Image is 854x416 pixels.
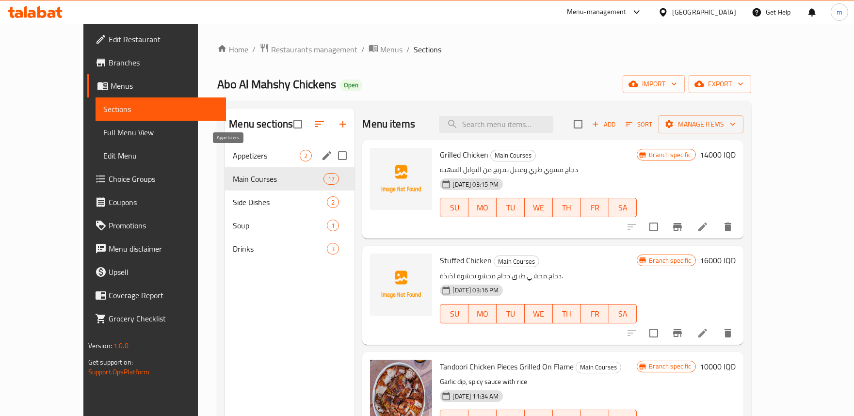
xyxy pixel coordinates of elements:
div: items [327,243,339,255]
h2: Menu sections [229,117,293,131]
span: Sort [626,119,652,130]
div: Drinks3 [225,237,354,260]
nav: Menu sections [225,140,354,264]
a: Menu disclaimer [87,237,226,260]
div: Main Courses [490,150,536,161]
nav: breadcrumb [217,43,751,56]
span: Main Courses [494,256,539,267]
img: Stuffed Chicken [370,254,432,316]
span: Promotions [109,220,218,231]
span: Main Courses [576,362,621,373]
button: SU [440,304,468,323]
div: items [323,173,339,185]
button: Add [588,117,619,132]
span: Main Courses [233,173,323,185]
span: Full Menu View [103,127,218,138]
div: items [327,220,339,231]
span: Menus [111,80,218,92]
a: Edit Restaurant [87,28,226,51]
a: Edit menu item [697,327,709,339]
span: [DATE] 03:15 PM [449,180,502,189]
div: items [300,150,312,161]
span: Menus [380,44,403,55]
span: Get support on: [88,356,133,368]
button: Add section [331,112,354,136]
div: [GEOGRAPHIC_DATA] [672,7,736,17]
button: TU [497,198,525,217]
span: TU [500,201,521,215]
span: Open [340,81,362,89]
a: Home [217,44,248,55]
h6: 10000 IQD [700,360,736,373]
div: items [327,196,339,208]
button: import [623,75,685,93]
span: Add item [588,117,619,132]
span: Abo Al Mahshy Chickens [217,73,336,95]
button: FR [581,304,609,323]
div: Side Dishes2 [225,191,354,214]
span: m [837,7,842,17]
div: Main Courses [576,362,621,373]
a: Coverage Report [87,284,226,307]
button: export [689,75,751,93]
span: Sections [414,44,441,55]
button: TU [497,304,525,323]
a: Upsell [87,260,226,284]
span: Version: [88,339,112,352]
span: Select to update [644,323,664,343]
span: Sort items [619,117,659,132]
span: Edit Menu [103,150,218,161]
span: Soup [233,220,327,231]
h6: 14000 IQD [700,148,736,161]
button: FR [581,198,609,217]
button: MO [468,304,497,323]
li: / [252,44,256,55]
div: Open [340,80,362,91]
div: Main Courses [494,256,539,267]
span: Branches [109,57,218,68]
a: Menus [87,74,226,97]
span: import [630,78,677,90]
li: / [361,44,365,55]
span: WE [529,201,549,215]
span: Drinks [233,243,327,255]
span: Branch specific [645,256,695,265]
span: Add [591,119,617,130]
span: 2 [327,198,338,207]
div: Main Courses17 [225,167,354,191]
span: 2 [300,151,311,160]
p: دجاج محشي طبق دجاج محشو بحشوة لذيذة. [440,270,637,282]
span: 3 [327,244,338,254]
span: Select all sections [288,114,308,134]
div: Appetizers2edit [225,144,354,167]
span: TH [557,201,577,215]
span: SU [444,201,465,215]
span: SA [613,307,633,321]
a: Branches [87,51,226,74]
a: Coupons [87,191,226,214]
span: 1.0.0 [114,339,129,352]
span: [DATE] 11:34 AM [449,392,502,401]
button: Branch-specific-item [666,215,689,239]
span: Select to update [644,217,664,237]
a: Promotions [87,214,226,237]
span: Coupons [109,196,218,208]
button: edit [320,148,334,163]
span: Coverage Report [109,289,218,301]
button: WE [525,198,553,217]
div: Soup1 [225,214,354,237]
a: Edit menu item [697,221,709,233]
a: Sections [96,97,226,121]
span: Upsell [109,266,218,278]
span: Grocery Checklist [109,313,218,324]
a: Restaurants management [259,43,357,56]
button: SA [609,198,637,217]
img: Grilled Chicken [370,148,432,210]
p: Garlic dip, spicy sauce with rice [440,376,637,388]
span: Stuffed Chicken [440,253,492,268]
span: SA [613,201,633,215]
div: Menu-management [567,6,627,18]
span: FR [585,307,605,321]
